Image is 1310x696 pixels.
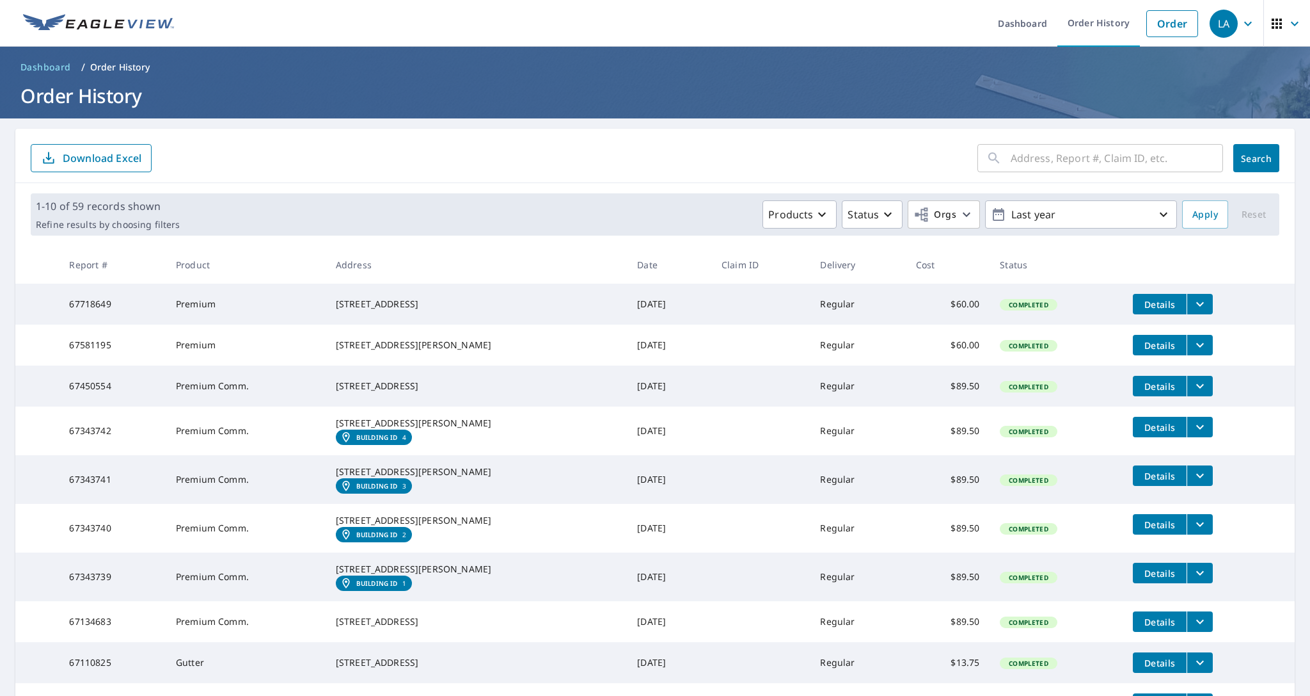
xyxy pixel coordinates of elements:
[336,339,617,352] div: [STREET_ADDRESS][PERSON_NAME]
[90,61,150,74] p: Order History
[627,601,711,642] td: [DATE]
[810,284,905,325] td: Regular
[1187,611,1213,632] button: filesDropdownBtn-67134683
[20,61,71,74] span: Dashboard
[1140,470,1179,482] span: Details
[906,553,990,601] td: $89.50
[1133,417,1187,437] button: detailsBtn-67343742
[1133,376,1187,396] button: detailsBtn-67450554
[59,642,165,683] td: 67110825
[326,246,627,284] th: Address
[1133,611,1187,632] button: detailsBtn-67134683
[1192,207,1218,223] span: Apply
[1140,298,1179,311] span: Details
[1001,382,1055,391] span: Completed
[1140,567,1179,579] span: Details
[810,642,905,683] td: Regular
[1001,659,1055,668] span: Completed
[1187,563,1213,583] button: filesDropdownBtn-67343739
[906,246,990,284] th: Cost
[906,504,990,553] td: $89.50
[59,284,165,325] td: 67718649
[1140,380,1179,393] span: Details
[627,504,711,553] td: [DATE]
[336,465,617,478] div: [STREET_ADDRESS][PERSON_NAME]
[336,656,617,669] div: [STREET_ADDRESS]
[627,366,711,407] td: [DATE]
[711,246,810,284] th: Claim ID
[59,504,165,553] td: 67343740
[906,366,990,407] td: $89.50
[906,325,990,366] td: $60.00
[15,83,1295,109] h1: Order History
[762,200,837,229] button: Products
[1182,200,1228,229] button: Apply
[1133,294,1187,314] button: detailsBtn-67718649
[1187,514,1213,535] button: filesDropdownBtn-67343740
[627,325,711,366] td: [DATE]
[627,455,711,504] td: [DATE]
[627,642,711,683] td: [DATE]
[1187,294,1213,314] button: filesDropdownBtn-67718649
[810,601,905,642] td: Regular
[166,601,326,642] td: Premium Comm.
[336,380,617,393] div: [STREET_ADDRESS]
[166,642,326,683] td: Gutter
[810,553,905,601] td: Regular
[906,407,990,455] td: $89.50
[1001,341,1055,350] span: Completed
[1140,339,1179,352] span: Details
[908,200,980,229] button: Orgs
[1006,204,1156,226] p: Last year
[1233,144,1279,172] button: Search
[1133,652,1187,673] button: detailsBtn-67110825
[166,284,326,325] td: Premium
[1187,465,1213,486] button: filesDropdownBtn-67343741
[1133,465,1187,486] button: detailsBtn-67343741
[1133,514,1187,535] button: detailsBtn-67343740
[1140,421,1179,433] span: Details
[848,207,879,222] p: Status
[336,527,412,542] a: Building ID2
[81,60,85,75] li: /
[166,366,326,407] td: Premium Comm.
[627,407,711,455] td: [DATE]
[768,207,813,222] p: Products
[1001,618,1055,627] span: Completed
[1001,300,1055,309] span: Completed
[1001,573,1055,582] span: Completed
[810,366,905,407] td: Regular
[1187,417,1213,437] button: filesDropdownBtn-67343742
[810,325,905,366] td: Regular
[36,219,180,231] p: Refine results by choosing filters
[59,325,165,366] td: 67581195
[336,417,617,430] div: [STREET_ADDRESS][PERSON_NAME]
[985,200,1177,229] button: Last year
[166,455,326,504] td: Premium Comm.
[59,553,165,601] td: 67343739
[1243,152,1269,165] span: Search
[59,601,165,642] td: 67134683
[627,553,711,601] td: [DATE]
[63,151,141,165] p: Download Excel
[1011,140,1223,176] input: Address, Report #, Claim ID, etc.
[990,246,1123,284] th: Status
[36,198,180,214] p: 1-10 of 59 records shown
[166,246,326,284] th: Product
[842,200,903,229] button: Status
[166,553,326,601] td: Premium Comm.
[166,407,326,455] td: Premium Comm.
[810,504,905,553] td: Regular
[1187,652,1213,673] button: filesDropdownBtn-67110825
[59,366,165,407] td: 67450554
[356,531,398,538] em: Building ID
[336,563,617,576] div: [STREET_ADDRESS][PERSON_NAME]
[31,144,152,172] button: Download Excel
[913,207,956,223] span: Orgs
[1133,563,1187,583] button: detailsBtn-67343739
[810,455,905,504] td: Regular
[1187,376,1213,396] button: filesDropdownBtn-67450554
[59,455,165,504] td: 67343741
[336,514,617,527] div: [STREET_ADDRESS][PERSON_NAME]
[627,284,711,325] td: [DATE]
